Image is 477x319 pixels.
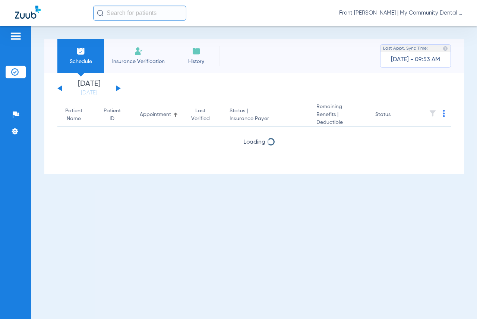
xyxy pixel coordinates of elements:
[93,6,186,21] input: Search for patients
[103,107,121,123] div: Patient ID
[310,103,369,127] th: Remaining Benefits |
[110,58,167,65] span: Insurance Verification
[67,80,111,97] li: [DATE]
[63,58,98,65] span: Schedule
[97,10,104,16] img: Search Icon
[440,283,477,319] iframe: Chat Widget
[383,45,428,52] span: Last Appt. Sync Time:
[15,6,41,19] img: Zuub Logo
[103,107,128,123] div: Patient ID
[224,103,310,127] th: Status |
[140,111,171,119] div: Appointment
[316,119,363,126] span: Deductible
[369,103,420,127] th: Status
[63,107,85,123] div: Patient Name
[339,9,462,17] span: Front [PERSON_NAME] | My Community Dental Centers
[190,107,211,123] div: Last Verified
[443,110,445,117] img: group-dot-blue.svg
[230,115,304,123] span: Insurance Payer
[140,111,178,119] div: Appointment
[10,32,22,41] img: hamburger-icon
[192,47,201,56] img: History
[443,46,448,51] img: last sync help info
[391,56,440,63] span: [DATE] - 09:53 AM
[134,47,143,56] img: Manual Insurance Verification
[243,139,265,145] span: Loading
[429,110,436,117] img: filter.svg
[190,107,218,123] div: Last Verified
[76,47,85,56] img: Schedule
[67,89,111,97] a: [DATE]
[179,58,214,65] span: History
[63,107,91,123] div: Patient Name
